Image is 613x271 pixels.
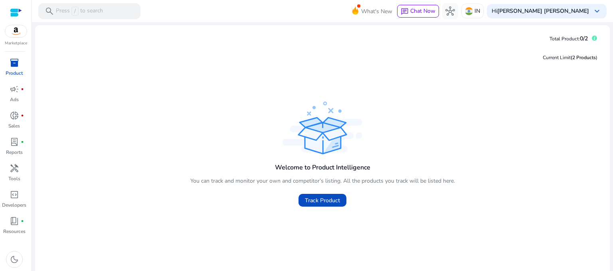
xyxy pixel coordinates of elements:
[190,177,455,185] p: You can track and monitor your own and competitor’s listing. All the products you track will be l...
[10,216,19,226] span: book_4
[5,40,27,46] p: Marketplace
[21,219,24,223] span: fiber_manual_record
[475,4,480,18] p: IN
[592,6,602,16] span: keyboard_arrow_down
[492,8,589,14] p: Hi
[397,5,439,18] button: chatChat Now
[283,102,362,154] img: track_product.svg
[10,84,19,94] span: campaign
[442,3,458,19] button: hub
[10,255,19,264] span: dark_mode
[21,140,24,143] span: fiber_manual_record
[10,190,19,199] span: code_blocks
[543,54,597,61] div: Current Limit )
[465,7,473,15] img: in.svg
[3,228,26,235] p: Resources
[401,8,409,16] span: chat
[361,4,392,18] span: What's New
[445,6,455,16] span: hub
[571,54,596,61] span: (2 Products
[8,122,20,130] p: Sales
[305,196,340,205] span: Track Product
[10,137,19,147] span: lab_profile
[21,114,24,117] span: fiber_manual_record
[410,7,435,15] span: Chat Now
[45,6,54,16] span: search
[10,163,19,173] span: handyman
[21,88,24,91] span: fiber_manual_record
[580,35,588,42] span: 0/2
[56,7,103,16] p: Press to search
[5,25,27,37] img: amazon.svg
[2,201,26,209] p: Developers
[550,36,580,42] span: Total Product:
[275,164,370,171] h4: Welcome to Product Intelligence
[10,96,19,103] p: Ads
[8,175,20,182] p: Tools
[10,111,19,120] span: donut_small
[497,7,589,15] b: [PERSON_NAME] [PERSON_NAME]
[6,149,23,156] p: Reports
[10,58,19,68] span: inventory_2
[6,70,23,77] p: Product
[71,7,79,16] span: /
